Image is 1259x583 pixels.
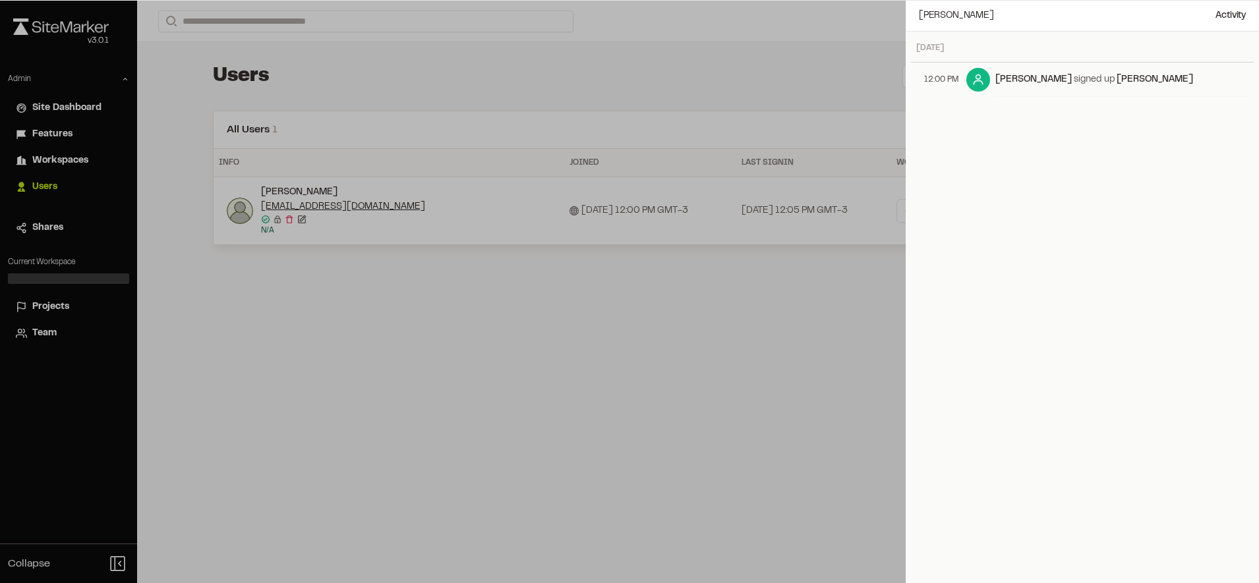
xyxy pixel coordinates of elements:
a: [PERSON_NAME] [1117,76,1193,84]
span: [PERSON_NAME] [919,9,994,23]
div: 12:00 PM [916,63,966,97]
header: [DATE] [911,37,1254,59]
div: signed up [995,72,1193,87]
span: Activity [1215,9,1246,23]
a: [PERSON_NAME] [995,76,1072,84]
